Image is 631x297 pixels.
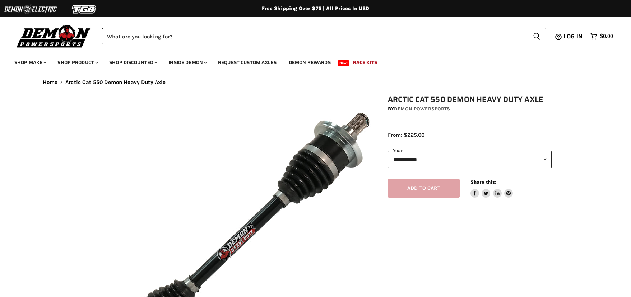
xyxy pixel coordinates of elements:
[213,55,282,70] a: Request Custom Axles
[348,55,382,70] a: Race Kits
[600,33,613,40] span: $0.00
[470,179,513,198] aside: Share this:
[338,60,350,66] span: New!
[163,55,211,70] a: Inside Demon
[527,28,546,44] button: Search
[388,132,424,138] span: From: $225.00
[28,79,603,85] nav: Breadcrumbs
[283,55,336,70] a: Demon Rewards
[470,179,496,185] span: Share this:
[563,32,583,41] span: Log in
[9,52,611,70] ul: Main menu
[102,28,527,44] input: Search
[388,105,552,113] div: by
[102,28,546,44] form: Product
[14,23,93,49] img: Demon Powersports
[394,106,450,112] a: Demon Powersports
[4,3,57,16] img: Demon Electric Logo 2
[587,31,617,42] a: $0.00
[104,55,162,70] a: Shop Discounted
[57,3,111,16] img: TGB Logo 2
[43,79,58,85] a: Home
[9,55,51,70] a: Shop Make
[388,95,552,104] h1: Arctic Cat 550 Demon Heavy Duty Axle
[388,151,552,168] select: year
[52,55,102,70] a: Shop Product
[65,79,166,85] span: Arctic Cat 550 Demon Heavy Duty Axle
[28,5,603,12] div: Free Shipping Over $75 | All Prices In USD
[560,33,587,40] a: Log in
